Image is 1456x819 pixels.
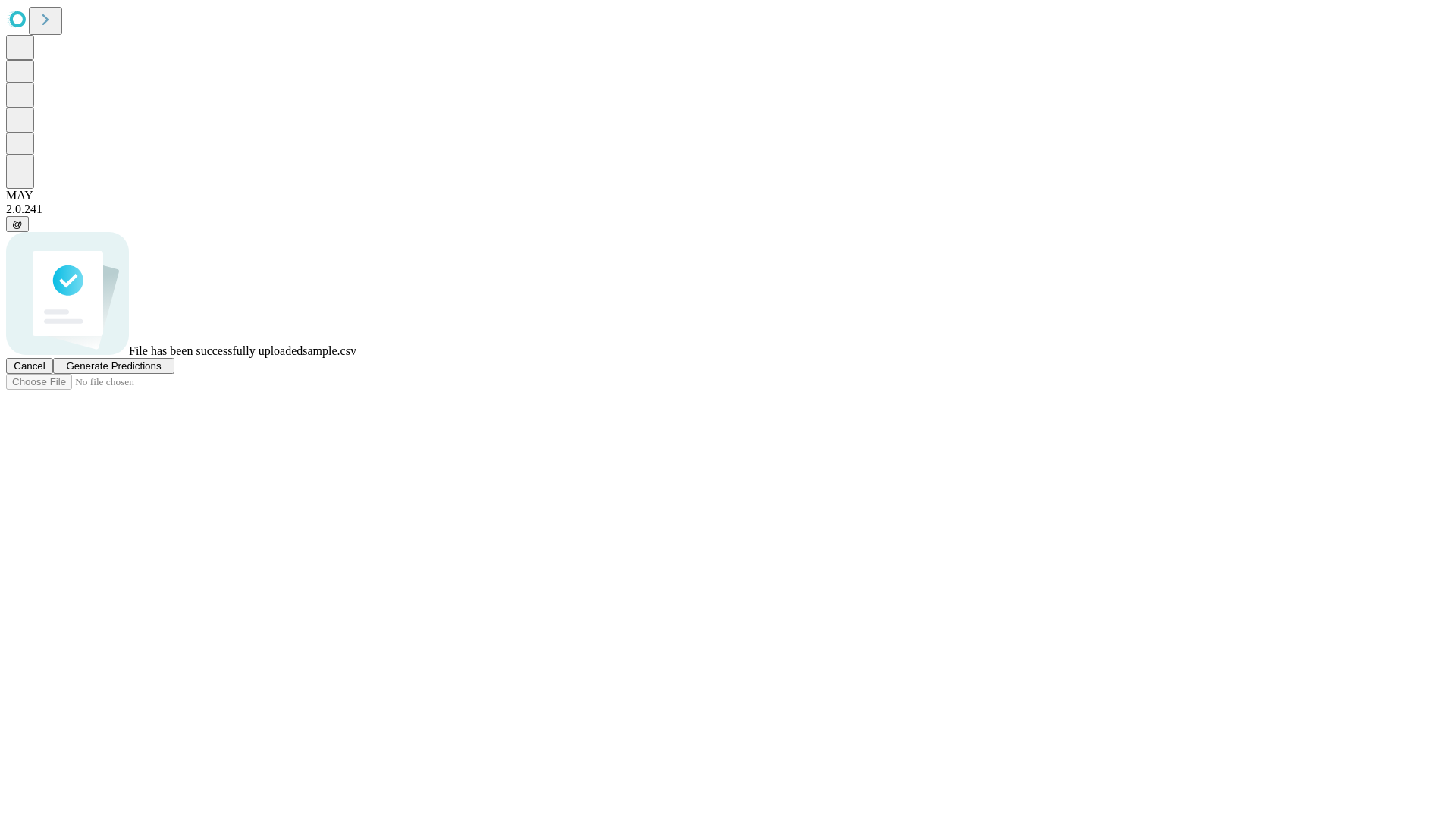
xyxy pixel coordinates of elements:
span: sample.csv [303,344,356,357]
span: @ [12,218,23,230]
button: @ [6,216,29,232]
div: 2.0.241 [6,202,1450,216]
div: MAY [6,189,1450,202]
span: Generate Predictions [66,360,161,372]
span: Cancel [14,360,45,372]
button: Generate Predictions [53,358,174,374]
span: File has been successfully uploaded [129,344,303,357]
button: Cancel [6,358,53,374]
